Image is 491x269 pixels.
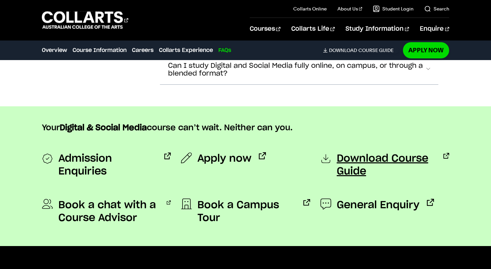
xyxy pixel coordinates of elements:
a: Book a chat with a Course Advisor [42,199,171,224]
a: About Us [337,5,362,12]
a: Collarts Experience [159,46,213,54]
a: Search [424,5,449,12]
a: Enquire [420,18,449,40]
a: Study Information [346,18,409,40]
p: Your course can’t wait. Neither can you. [42,123,449,133]
a: Apply now [181,152,266,165]
a: Download Course Guide [320,152,449,178]
a: Student Login [373,5,413,12]
div: Go to homepage [42,10,128,30]
a: General Enquiry [320,199,434,212]
button: Can I study Digital and Social Media fully online, on campus, or through a blended format? [160,55,438,84]
a: Collarts Life [291,18,335,40]
span: General Enquiry [337,199,419,212]
a: Apply Now [403,42,449,58]
a: Careers [132,46,154,54]
a: Overview [42,46,67,54]
span: Book a chat with a Course Advisor [58,199,160,224]
span: Book a Campus Tour [197,199,296,224]
span: Apply now [197,152,251,165]
a: FAQs [218,46,231,54]
span: Download Course Guide [337,152,436,178]
a: Courses [250,18,280,40]
a: Collarts Online [293,5,327,12]
span: Can I study Digital and Social Media fully online, on campus, or through a blended format? [168,62,425,78]
a: Course Information [73,46,127,54]
a: DownloadCourse Guide [323,47,399,53]
strong: Digital & Social Media [60,124,147,132]
span: Download [329,47,357,53]
span: Admission Enquiries [58,152,157,178]
a: Book a Campus Tour [181,199,310,224]
a: Admission Enquiries [42,152,171,178]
